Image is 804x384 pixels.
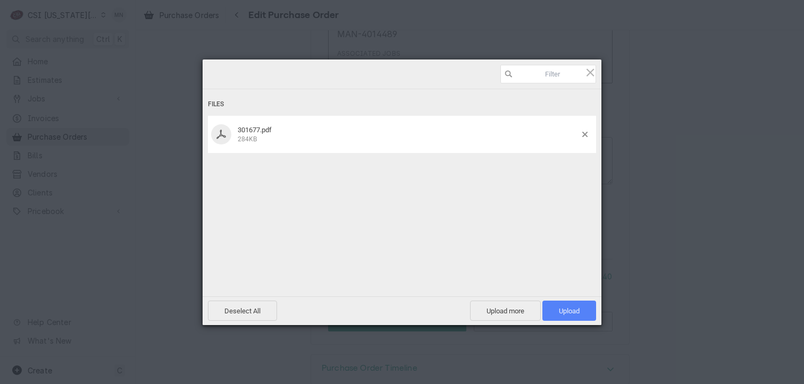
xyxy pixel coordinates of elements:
span: Upload more [470,301,541,321]
span: 301677.pdf [238,126,272,134]
div: Files [208,95,596,114]
span: Upload [542,301,596,321]
span: Click here or hit ESC to close picker [584,66,596,78]
input: Filter [500,65,596,83]
span: 284KB [238,135,257,143]
span: Deselect All [208,301,277,321]
div: 301677.pdf [234,126,582,143]
span: Upload [559,307,580,315]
